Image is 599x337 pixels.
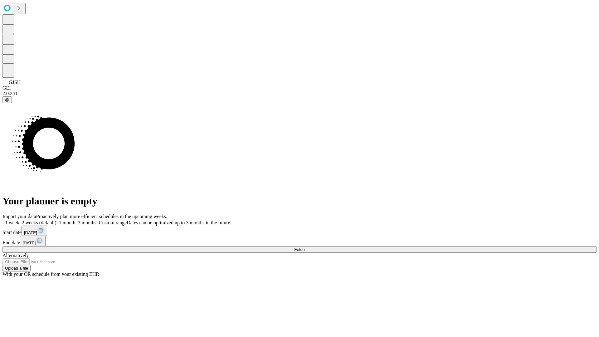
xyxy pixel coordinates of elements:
div: Start date [2,226,597,236]
button: Fetch [2,246,597,253]
span: Fetch [294,247,304,252]
div: 2.0.241 [2,91,597,96]
span: 2 weeks (default) [22,220,56,225]
span: [DATE] [22,241,36,245]
button: [DATE] [20,236,46,246]
span: 1 week [5,220,19,225]
span: GJSH [9,80,21,85]
span: Alternatively [2,253,29,258]
span: [DATE] [24,230,37,235]
span: 1 month [59,220,75,225]
button: @ [2,96,12,103]
span: With your OR schedule from your existing EHR [2,271,99,277]
button: [DATE] [22,226,47,236]
span: Custom range [99,220,127,225]
span: Proactively plan more efficient schedules in the upcoming weeks. [36,214,167,219]
span: 3 months [78,220,96,225]
span: @ [5,97,9,102]
span: Import your data [2,214,36,219]
div: GEI [2,85,597,91]
h1: Your planner is empty [2,195,597,207]
button: Upload a file [2,265,31,271]
span: Dates can be optimized up to 3 months in the future. [127,220,231,225]
div: End date [2,236,597,246]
